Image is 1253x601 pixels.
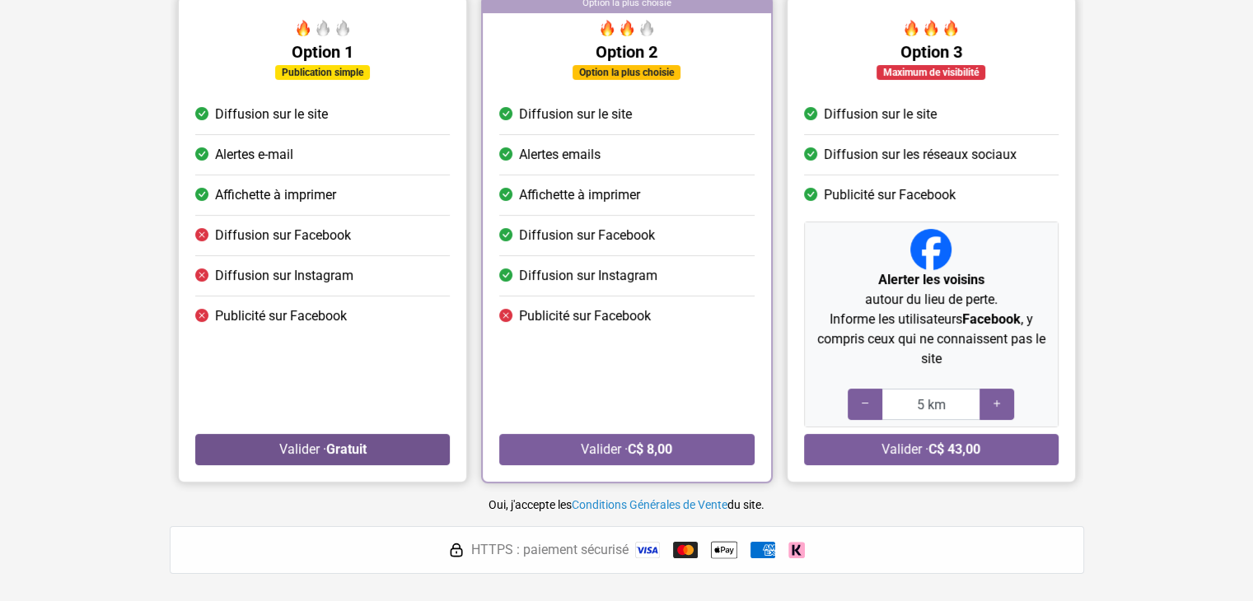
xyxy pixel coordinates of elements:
[628,441,672,457] strong: C$ 8,00
[519,266,657,286] span: Diffusion sur Instagram
[750,542,775,558] img: American Express
[803,434,1058,465] button: Valider ·C$ 43,00
[928,441,980,457] strong: C$ 43,00
[788,542,805,558] img: Klarna
[519,306,651,326] span: Publicité sur Facebook
[325,441,366,457] strong: Gratuit
[961,311,1020,327] strong: Facebook
[519,185,640,205] span: Affichette à imprimer
[877,272,984,287] strong: Alerter les voisins
[195,434,450,465] button: Valider ·Gratuit
[823,105,936,124] span: Diffusion sur le site
[673,542,698,558] img: Mastercard
[489,498,764,511] small: Oui, j'accepte les du site.
[275,65,370,80] div: Publication simple
[823,145,1016,165] span: Diffusion sur les réseaux sociaux
[877,65,985,80] div: Maximum de visibilité
[573,65,680,80] div: Option la plus choisie
[711,537,737,563] img: Apple Pay
[448,542,465,558] img: HTTPS : paiement sécurisé
[519,226,655,245] span: Diffusion sur Facebook
[823,185,955,205] span: Publicité sur Facebook
[215,185,336,205] span: Affichette à imprimer
[519,105,632,124] span: Diffusion sur le site
[215,266,353,286] span: Diffusion sur Instagram
[803,42,1058,62] h5: Option 3
[215,306,347,326] span: Publicité sur Facebook
[499,42,754,62] h5: Option 2
[519,145,601,165] span: Alertes emails
[910,229,951,270] img: Facebook
[215,145,293,165] span: Alertes e-mail
[635,542,660,558] img: Visa
[215,105,328,124] span: Diffusion sur le site
[811,270,1050,310] p: autour du lieu de perte.
[195,42,450,62] h5: Option 1
[499,434,754,465] button: Valider ·C$ 8,00
[811,310,1050,369] p: Informe les utilisateurs , y compris ceux qui ne connaissent pas le site
[215,226,351,245] span: Diffusion sur Facebook
[471,540,629,560] span: HTTPS : paiement sécurisé
[572,498,727,511] a: Conditions Générales de Vente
